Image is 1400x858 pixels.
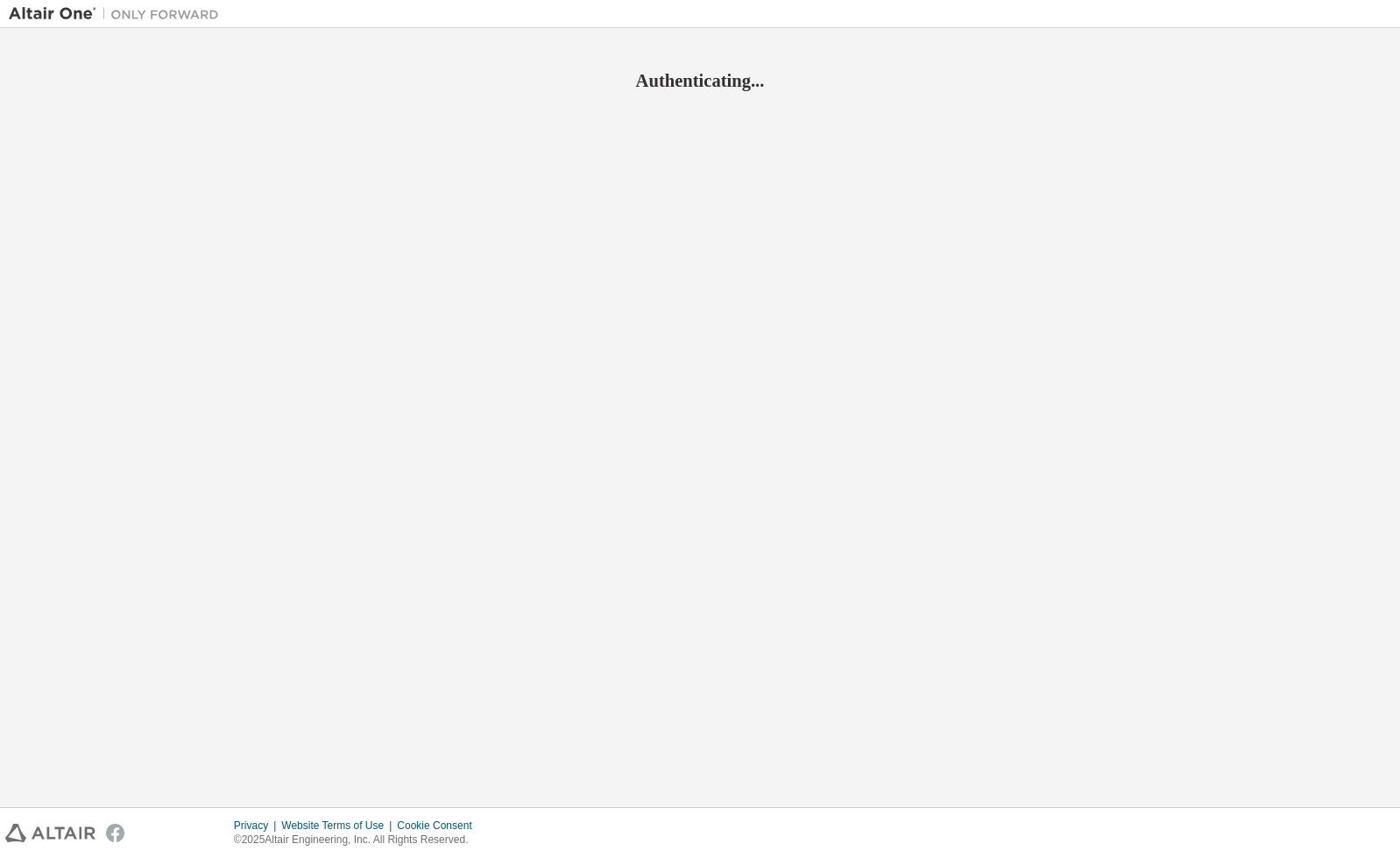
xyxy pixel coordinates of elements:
[234,819,281,833] div: Privacy
[9,5,228,23] img: Altair One
[397,819,482,833] div: Cookie Consent
[9,69,1391,92] h2: Authenticating...
[234,833,483,847] p: © 2025 Altair Engineering, Inc. All Rights Reserved.
[5,824,95,842] img: altair_logo.svg
[281,819,397,833] div: Website Terms of Use
[106,824,124,842] img: facebook.svg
